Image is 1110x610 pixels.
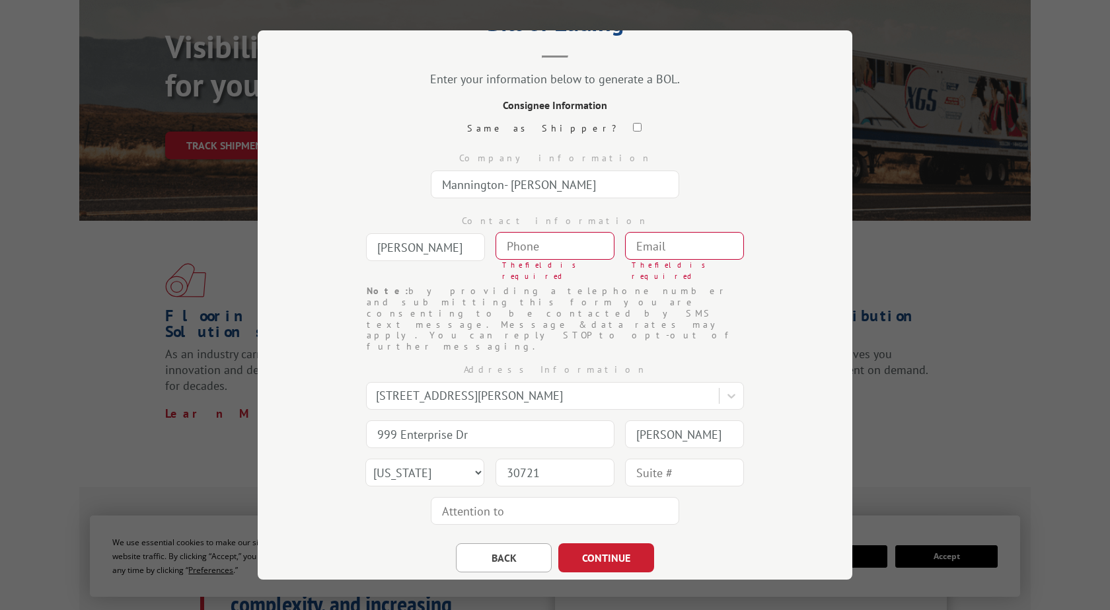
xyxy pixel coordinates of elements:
[366,420,614,448] input: Address
[431,171,679,198] input: Company Name
[558,543,654,572] button: CONTINUE
[324,71,786,87] div: Enter your information below to generate a BOL.
[496,232,614,260] input: Phone
[625,232,744,260] input: Email
[324,151,786,165] div: Company information
[502,260,614,282] div: The field is required
[367,285,408,297] strong: Note:
[324,97,786,113] div: Consignee Information
[625,420,744,448] input: City
[456,543,552,572] button: BACK
[625,459,744,486] input: Suite #
[467,122,625,134] label: Same as Shipper?
[632,260,744,282] div: The field is required
[367,286,743,352] div: by providing a telephone number and submitting this form you are consenting to be contacted by SM...
[324,363,786,377] div: Address Information
[324,214,786,228] div: Contact information
[431,497,679,525] input: Attention to
[366,233,485,261] input: Contact Name
[496,459,614,486] input: Zip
